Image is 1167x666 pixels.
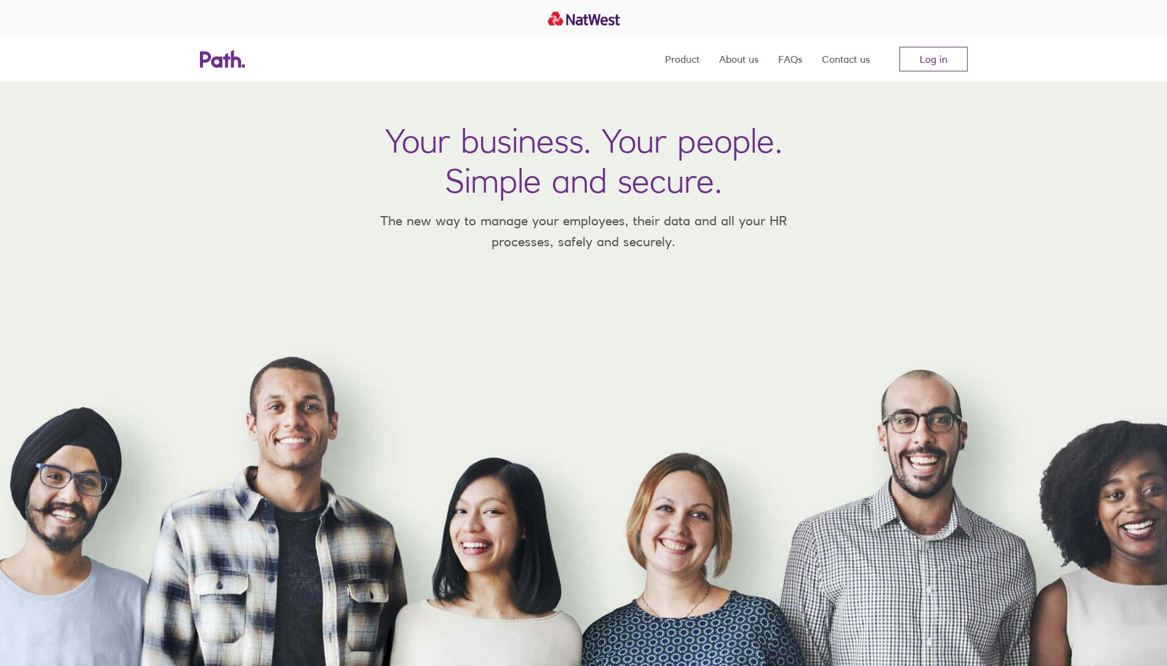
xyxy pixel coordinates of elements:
a: Log in [899,47,968,71]
a: Product [665,37,699,81]
a: FAQs [778,37,802,81]
p: The new way to manage your employees, their data and all your HR processes, safely and securely. [362,211,805,252]
h1: Your business. Your people. Simple and secure. [385,121,783,201]
a: About us [719,37,759,81]
a: Contact us [822,37,870,81]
